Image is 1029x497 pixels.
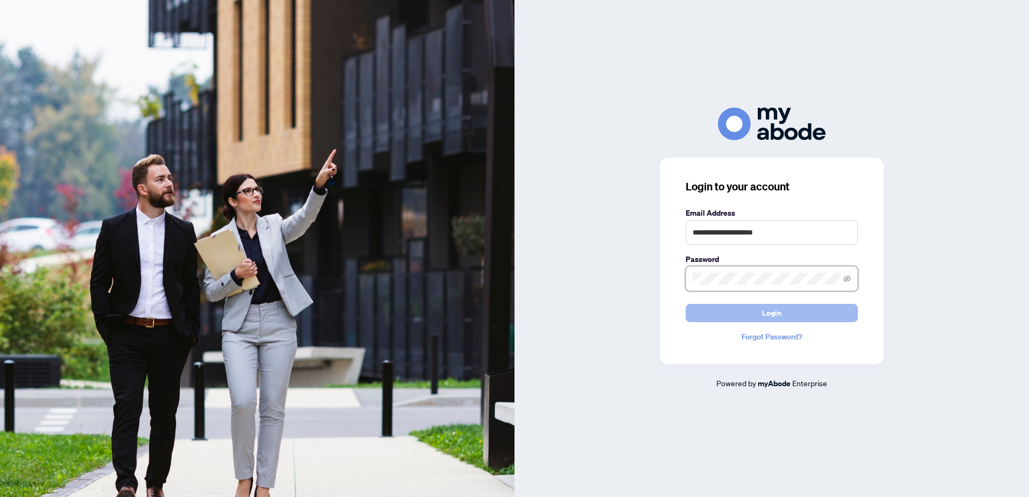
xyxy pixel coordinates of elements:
[686,253,858,265] label: Password
[686,179,858,194] h3: Login to your account
[792,378,827,388] span: Enterprise
[686,207,858,219] label: Email Address
[716,378,756,388] span: Powered by
[758,378,791,389] a: myAbode
[718,108,826,140] img: ma-logo
[686,304,858,322] button: Login
[686,331,858,343] a: Forgot Password?
[762,304,781,322] span: Login
[843,275,851,282] span: eye-invisible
